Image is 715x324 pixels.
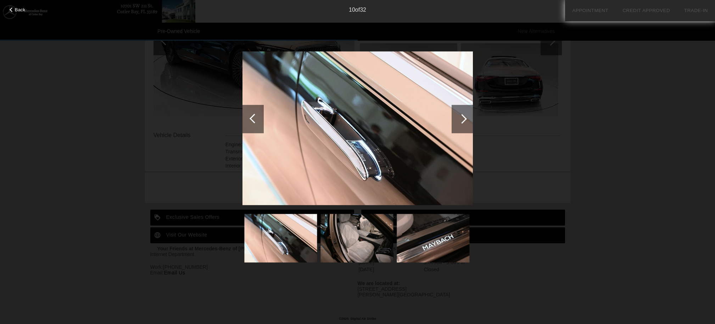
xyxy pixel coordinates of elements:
img: 053b682740a982a9fa3be3a69ffa0b5f.jpg [242,52,473,205]
a: Trade-In [684,8,708,13]
img: 3e76be1b54c4173428078f8473add86a.jpg [320,214,393,262]
a: Credit Approved [622,8,670,13]
img: 88e02cb206f8998e483d8ee8df3aa42a.jpg [397,214,469,262]
span: 32 [360,7,366,13]
span: Back [15,7,26,12]
span: 10 [349,7,355,13]
a: Appointment [572,8,608,13]
img: 053b682740a982a9fa3be3a69ffa0b5f.jpg [244,214,317,262]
